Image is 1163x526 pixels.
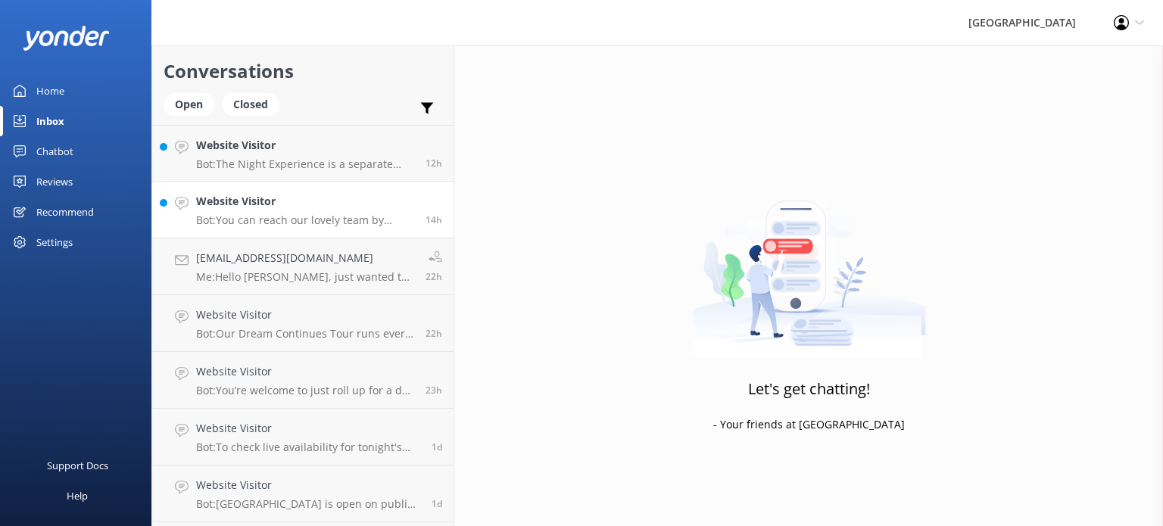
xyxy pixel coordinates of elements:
[196,327,414,341] p: Bot: Our Dream Continues Tour runs every 30 minutes from 9:30am to 4:30pm daily - no booking need...
[426,384,442,397] span: Oct 06 2025 09:07am (UTC +10:00) Australia/Brisbane
[196,420,420,437] h4: Website Visitor
[36,167,73,197] div: Reviews
[36,106,64,136] div: Inbox
[164,95,222,112] a: Open
[222,95,287,112] a: Closed
[23,26,110,51] img: yonder-white-logo.png
[222,93,279,116] div: Closed
[196,213,414,227] p: Bot: You can reach our lovely team by calling [PHONE_NUMBER] or emailing [EMAIL_ADDRESS][DOMAIN_N...
[426,327,442,340] span: Oct 06 2025 10:05am (UTC +10:00) Australia/Brisbane
[196,363,414,380] h4: Website Visitor
[196,137,414,154] h4: Website Visitor
[426,213,442,226] span: Oct 06 2025 06:03pm (UTC +10:00) Australia/Brisbane
[164,93,214,116] div: Open
[36,76,64,106] div: Home
[196,497,420,511] p: Bot: [GEOGRAPHIC_DATA] is open on public holidays — we’d love to welcome you then! We only ever c...
[196,384,414,397] p: Bot: You’re welcome to just roll up for a day visit — no booking needed! But if you’re planning t...
[196,250,414,266] h4: [EMAIL_ADDRESS][DOMAIN_NAME]
[152,295,454,352] a: Website VisitorBot:Our Dream Continues Tour runs every 30 minutes from 9:30am to 4:30pm daily - n...
[426,157,442,170] span: Oct 06 2025 07:43pm (UTC +10:00) Australia/Brisbane
[748,377,870,401] h3: Let's get chatting!
[196,477,420,493] h4: Website Visitor
[152,238,454,295] a: [EMAIL_ADDRESS][DOMAIN_NAME]Me:Hello [PERSON_NAME], just wanted to confirm that your question was...
[67,481,88,511] div: Help
[152,125,454,182] a: Website VisitorBot:The Night Experience is a separate tour and does require a booking. If it wasn...
[152,352,454,409] a: Website VisitorBot:You’re welcome to just roll up for a day visit — no booking needed! But if you...
[196,307,414,323] h4: Website Visitor
[152,182,454,238] a: Website VisitorBot:You can reach our lovely team by calling [PHONE_NUMBER] or emailing [EMAIL_ADD...
[426,270,442,283] span: Oct 06 2025 10:21am (UTC +10:00) Australia/Brisbane
[196,193,414,210] h4: Website Visitor
[36,227,73,257] div: Settings
[36,197,94,227] div: Recommend
[152,409,454,465] a: Website VisitorBot:To check live availability for tonight's Night Experience, please visit [URL][...
[432,497,442,510] span: Oct 05 2025 07:42pm (UTC +10:00) Australia/Brisbane
[196,270,414,284] p: Me: Hello [PERSON_NAME], just wanted to confirm that your question was answered by our bot? You d...
[36,136,73,167] div: Chatbot
[196,157,414,171] p: Bot: The Night Experience is a separate tour and does require a booking. If it wasn't included in...
[47,450,108,481] div: Support Docs
[152,465,454,522] a: Website VisitorBot:[GEOGRAPHIC_DATA] is open on public holidays — we’d love to welcome you then! ...
[196,440,420,454] p: Bot: To check live availability for tonight's Night Experience, please visit [URL][DOMAIN_NAME]. ...
[713,416,905,433] p: - Your friends at [GEOGRAPHIC_DATA]
[432,440,442,453] span: Oct 06 2025 07:14am (UTC +10:00) Australia/Brisbane
[164,57,442,86] h2: Conversations
[692,169,926,358] img: artwork of a man stealing a conversation from at giant smartphone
